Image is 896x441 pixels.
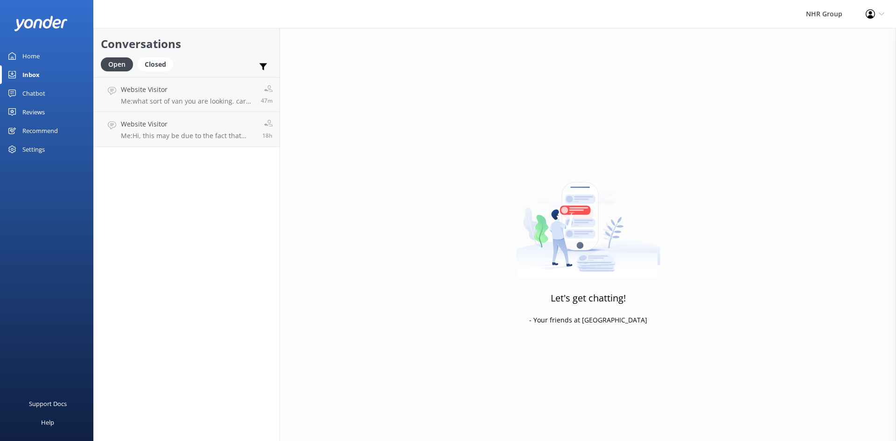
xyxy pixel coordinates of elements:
div: Help [41,413,54,432]
div: Closed [138,57,173,71]
span: Oct 10 2025 07:49am (UTC +13:00) Pacific/Auckland [261,97,273,105]
a: Website VisitorMe:what sort of van you are looking. cargo van or minibus47m [94,77,280,112]
h4: Website Visitor [121,84,254,95]
p: Me: Hi, this may be due to the fact that standard insurance is included in the daily rental cost ... [121,132,255,140]
span: Oct 09 2025 02:33pm (UTC +13:00) Pacific/Auckland [262,132,273,140]
a: Closed [138,59,178,69]
a: Open [101,59,138,69]
p: Me: what sort of van you are looking. cargo van or minibus [121,97,254,105]
div: Support Docs [29,394,67,413]
div: Reviews [22,103,45,121]
h3: Let's get chatting! [551,291,626,306]
img: artwork of a man stealing a conversation from at giant smartphone [516,162,660,279]
a: Website VisitorMe:Hi, this may be due to the fact that standard insurance is included in the dail... [94,112,280,147]
div: Inbox [22,65,40,84]
div: Open [101,57,133,71]
img: yonder-white-logo.png [14,16,68,31]
div: Home [22,47,40,65]
div: Settings [22,140,45,159]
p: - Your friends at [GEOGRAPHIC_DATA] [529,315,647,325]
h4: Website Visitor [121,119,255,129]
h2: Conversations [101,35,273,53]
div: Chatbot [22,84,45,103]
div: Recommend [22,121,58,140]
